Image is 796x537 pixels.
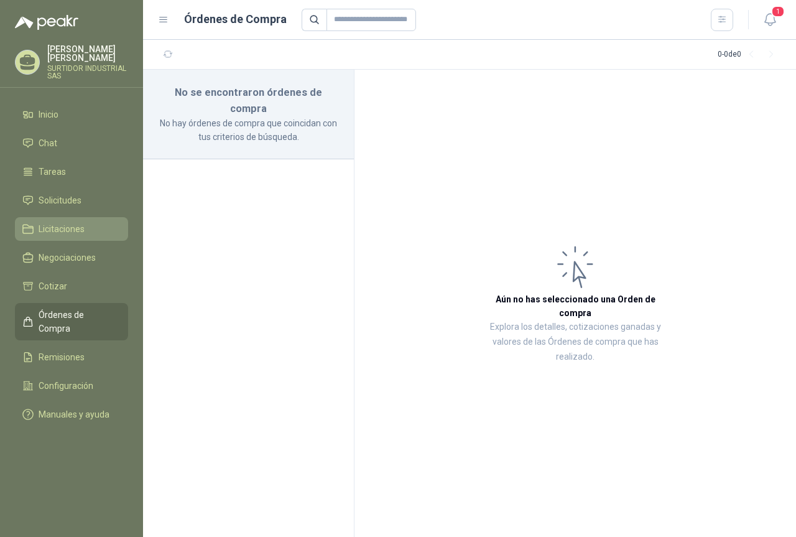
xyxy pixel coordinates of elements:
[15,345,128,369] a: Remisiones
[47,65,128,80] p: SURTIDOR INDUSTRIAL SAS
[39,279,67,293] span: Cotizar
[15,15,78,30] img: Logo peakr
[15,374,128,398] a: Configuración
[39,222,85,236] span: Licitaciones
[15,189,128,212] a: Solicitudes
[15,217,128,241] a: Licitaciones
[771,6,785,17] span: 1
[158,85,339,116] h3: No se encontraron órdenes de compra
[39,408,109,421] span: Manuales y ayuda
[39,165,66,179] span: Tareas
[39,308,116,335] span: Órdenes de Compra
[759,9,781,31] button: 1
[39,194,81,207] span: Solicitudes
[39,379,93,393] span: Configuración
[15,246,128,269] a: Negociaciones
[39,108,58,121] span: Inicio
[479,292,672,320] h3: Aún no has seleccionado una Orden de compra
[15,160,128,184] a: Tareas
[479,320,672,365] p: Explora los detalles, cotizaciones ganadas y valores de las Órdenes de compra que has realizado.
[15,131,128,155] a: Chat
[718,45,781,65] div: 0 - 0 de 0
[184,11,287,28] h1: Órdenes de Compra
[47,45,128,62] p: [PERSON_NAME] [PERSON_NAME]
[39,251,96,264] span: Negociaciones
[15,303,128,340] a: Órdenes de Compra
[39,136,57,150] span: Chat
[158,116,339,144] p: No hay órdenes de compra que coincidan con tus criterios de búsqueda.
[15,103,128,126] a: Inicio
[15,274,128,298] a: Cotizar
[39,350,85,364] span: Remisiones
[15,403,128,426] a: Manuales y ayuda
